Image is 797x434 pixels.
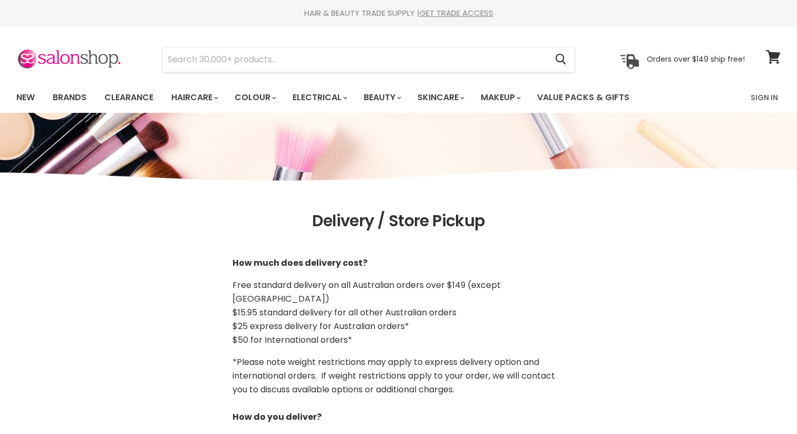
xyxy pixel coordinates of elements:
[410,86,471,109] a: Skincare
[227,86,283,109] a: Colour
[162,47,575,72] form: Product
[232,306,456,319] span: $15.95 standard delivery for all other Australian orders
[232,356,555,396] span: *Please note weight restrictions may apply to express delivery option and international orders. I...
[473,86,527,109] a: Makeup
[162,47,547,72] input: Search
[420,7,493,18] a: GET TRADE ACCESS
[547,47,575,72] button: Search
[232,411,322,423] b: How do you deliver?
[45,86,94,109] a: Brands
[529,86,637,109] a: Value Packs & Gifts
[16,212,781,230] h1: Delivery / Store Pickup
[96,86,161,109] a: Clearance
[8,86,43,109] a: New
[8,82,691,113] ul: Main menu
[3,82,794,113] nav: Main
[232,334,352,346] span: $50 for International orders*
[3,8,794,18] div: HAIR & BEAUTY TRADE SUPPLY |
[232,279,501,305] span: Free standard delivery on all Australian orders over $149 (except [GEOGRAPHIC_DATA])
[285,86,354,109] a: Electrical
[232,257,367,269] strong: How much does delivery cost?
[356,86,407,109] a: Beauty
[647,54,745,64] p: Orders over $149 ship free!
[232,320,409,332] span: $25 express delivery for Australian orders*
[744,86,784,109] a: Sign In
[163,86,225,109] a: Haircare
